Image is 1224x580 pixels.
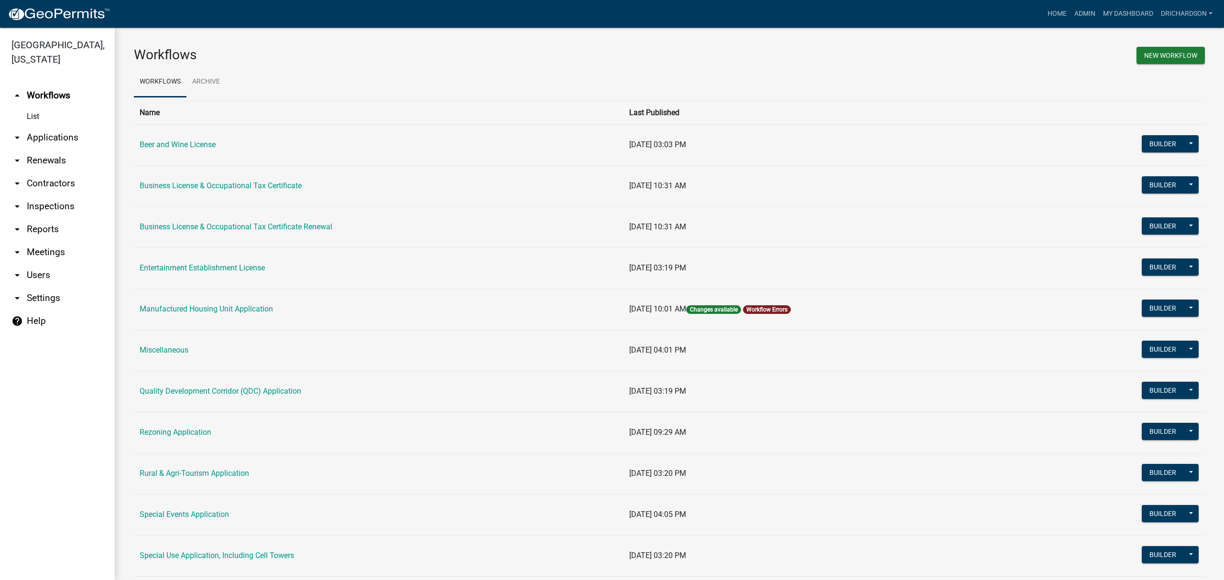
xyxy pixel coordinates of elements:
a: Special Events Application [140,510,229,519]
button: Builder [1142,217,1184,235]
a: Beer and Wine License [140,140,216,149]
button: Builder [1142,505,1184,522]
button: Builder [1142,423,1184,440]
button: Builder [1142,546,1184,563]
i: arrow_drop_down [11,201,23,212]
th: Last Published [623,101,1038,124]
i: arrow_drop_down [11,247,23,258]
span: [DATE] 10:01 AM [629,304,686,313]
h3: Workflows [134,47,662,63]
i: help [11,315,23,327]
a: Workflow Errors [746,306,787,313]
i: arrow_drop_down [11,292,23,304]
i: arrow_drop_up [11,90,23,101]
i: arrow_drop_down [11,269,23,281]
a: Rural & Agri-Tourism Application [140,469,249,478]
span: [DATE] 09:29 AM [629,428,686,437]
button: Builder [1142,135,1184,152]
button: Builder [1142,341,1184,358]
a: Business License & Occupational Tax Certificate [140,181,302,190]
span: [DATE] 03:19 PM [629,263,686,272]
a: Special Use Application, Including Cell Towers [140,551,294,560]
button: Builder [1142,464,1184,481]
span: [DATE] 03:03 PM [629,140,686,149]
span: [DATE] 03:19 PM [629,387,686,396]
a: drichardson [1157,5,1216,23]
a: Rezoning Application [140,428,211,437]
i: arrow_drop_down [11,155,23,166]
a: Workflows [134,67,186,97]
a: Archive [186,67,226,97]
i: arrow_drop_down [11,132,23,143]
a: Business License & Occupational Tax Certificate Renewal [140,222,332,231]
a: Miscellaneous [140,345,188,354]
button: Builder [1142,176,1184,193]
a: Home [1044,5,1071,23]
span: [DATE] 03:20 PM [629,469,686,478]
span: [DATE] 10:31 AM [629,222,686,231]
th: Name [134,101,623,124]
i: arrow_drop_down [11,178,23,189]
span: [DATE] 10:31 AM [629,181,686,190]
button: Builder [1142,382,1184,399]
span: [DATE] 04:05 PM [629,510,686,519]
a: Admin [1071,5,1099,23]
span: [DATE] 04:01 PM [629,345,686,354]
span: Changes available [686,305,741,314]
button: Builder [1142,258,1184,276]
span: [DATE] 03:20 PM [629,551,686,560]
a: Manufactured Housing Unit Application [140,304,273,313]
i: arrow_drop_down [11,224,23,235]
a: My Dashboard [1099,5,1157,23]
button: Builder [1142,300,1184,317]
button: New Workflow [1137,47,1205,64]
a: Entertainment Establishment License [140,263,265,272]
a: Quality Development Corridor (QDC) Application [140,387,301,396]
